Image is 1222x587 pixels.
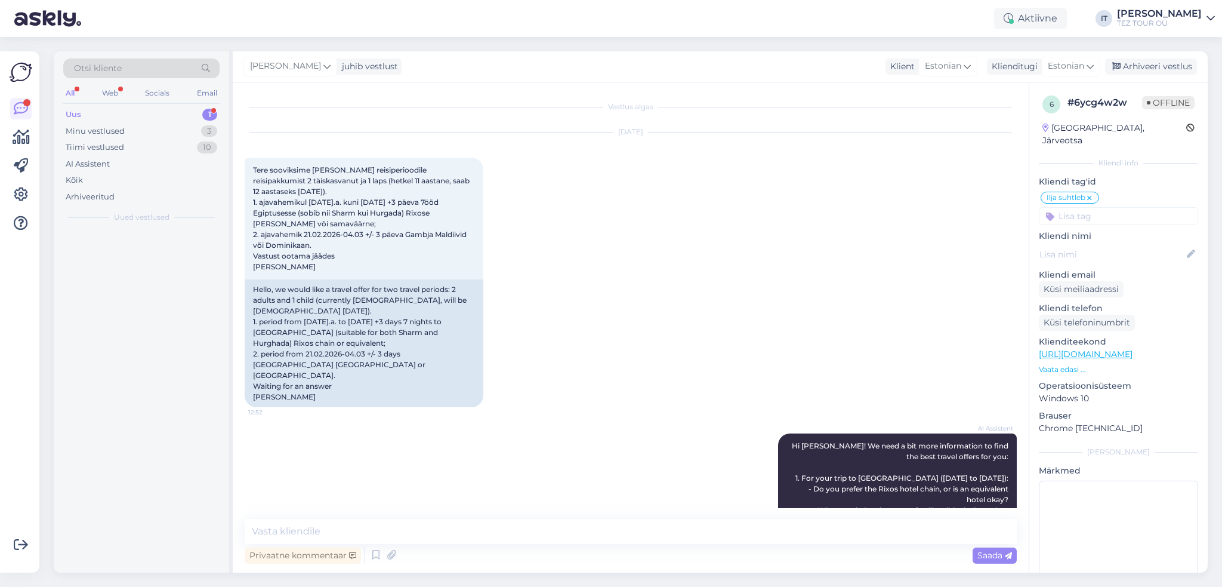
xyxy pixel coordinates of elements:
p: Brauser [1039,410,1198,422]
p: Windows 10 [1039,392,1198,405]
p: Chrome [TECHNICAL_ID] [1039,422,1198,435]
div: IT [1096,10,1112,27]
div: juhib vestlust [337,60,398,73]
div: 10 [197,142,217,153]
p: Märkmed [1039,465,1198,477]
div: 3 [201,125,217,137]
a: [PERSON_NAME]TEZ TOUR OÜ [1117,9,1215,28]
span: 6 [1050,100,1054,109]
span: Tere sooviksime [PERSON_NAME] reisiperioodile reisipakkumist 2 täiskasvanut ja 1 laps (hetkel 11 ... [253,165,471,271]
div: Klienditugi [987,60,1038,73]
span: AI Assistent [968,424,1013,433]
div: Arhiveeritud [66,191,115,203]
span: Otsi kliente [74,62,122,75]
div: TEZ TOUR OÜ [1117,19,1202,28]
div: Web [100,85,121,101]
div: Minu vestlused [66,125,125,137]
p: Kliendi email [1039,269,1198,281]
input: Lisa nimi [1039,248,1184,261]
div: Uus [66,109,81,121]
div: Privaatne kommentaar [245,548,361,564]
div: 1 [202,109,217,121]
span: [PERSON_NAME] [250,60,321,73]
div: All [63,85,77,101]
div: Kõik [66,174,83,186]
div: AI Assistent [66,158,110,170]
div: # 6ycg4w2w [1067,96,1142,110]
div: Kliendi info [1039,158,1198,168]
div: Küsi telefoninumbrit [1039,315,1135,331]
a: [URL][DOMAIN_NAME] [1039,349,1132,359]
span: 12:52 [248,408,293,417]
div: Arhiveeri vestlus [1105,59,1197,75]
div: Hello, we would like a travel offer for two travel periods: 2 adults and 1 child (currently [DEMO... [245,279,483,407]
div: [PERSON_NAME] [1117,9,1202,19]
span: Ilja suhtleb [1047,194,1085,201]
p: Operatsioonisüsteem [1039,380,1198,392]
span: Offline [1142,96,1195,109]
div: Klient [885,60,915,73]
div: [GEOGRAPHIC_DATA], Järveotsa [1042,122,1186,147]
p: Vaata edasi ... [1039,364,1198,375]
div: Email [195,85,220,101]
div: [PERSON_NAME] [1039,447,1198,457]
span: Estonian [925,60,961,73]
p: Kliendi tag'id [1039,176,1198,188]
div: Aktiivne [994,8,1067,29]
div: Socials [143,85,172,101]
input: Lisa tag [1039,207,1198,225]
span: Saada [977,550,1012,561]
p: Kliendi telefon [1039,302,1198,315]
p: Kliendi nimi [1039,230,1198,242]
div: Tiimi vestlused [66,142,124,153]
div: Küsi meiliaadressi [1039,281,1124,297]
span: Estonian [1048,60,1084,73]
div: [DATE] [245,127,1017,137]
img: Askly Logo [10,61,32,84]
span: Uued vestlused [114,212,169,223]
p: Klienditeekond [1039,336,1198,348]
div: Vestlus algas [245,102,1017,112]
